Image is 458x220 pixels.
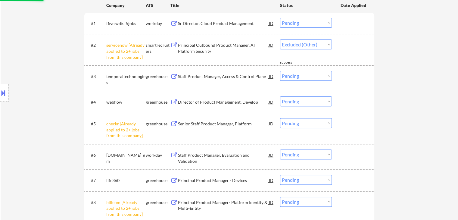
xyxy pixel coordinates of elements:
[268,39,274,50] div: JD
[268,175,274,186] div: JD
[106,152,146,164] div: [DOMAIN_NAME]_gm
[268,149,274,160] div: JD
[146,42,170,54] div: smartrecruiters
[146,121,170,127] div: greenhouse
[178,121,269,127] div: Senior Staff Product Manager, Platform
[268,18,274,29] div: JD
[178,152,269,164] div: Staff Product Manager, Evaluation and Validation
[178,20,269,27] div: Sr Director, Cloud Product Management
[178,200,269,211] div: Principal Product Manager- Platform Identity & Multi-Entity
[170,2,274,8] div: Title
[146,152,170,158] div: workday
[178,178,269,184] div: Principal Product Manager - Devices
[106,20,146,27] div: ffive.wd5.f5jobs
[280,60,304,65] div: success
[268,71,274,82] div: JD
[146,20,170,27] div: workday
[146,99,170,105] div: greenhouse
[178,74,269,80] div: Staff Product Manager, Access & Control Plane
[106,121,146,139] div: checkr [Already applied to 2+ jobs from this company]
[106,178,146,184] div: life360
[106,200,146,217] div: billcom [Already applied to 2+ jobs from this company]
[178,99,269,105] div: Director of Product Management, Develop
[106,74,146,85] div: temporaltechnologies
[106,2,146,8] div: Company
[341,2,367,8] div: Date Applied
[106,42,146,60] div: servicenow [Already applied to 2+ jobs from this company]
[91,200,101,206] div: #8
[146,200,170,206] div: greenhouse
[178,42,269,54] div: Principal Outbound Product Manager, AI Platform Security
[268,118,274,129] div: JD
[268,197,274,208] div: JD
[91,178,101,184] div: #7
[91,20,101,27] div: #1
[106,99,146,105] div: webflow
[146,2,170,8] div: ATS
[91,152,101,158] div: #6
[146,74,170,80] div: greenhouse
[268,96,274,107] div: JD
[146,178,170,184] div: greenhouse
